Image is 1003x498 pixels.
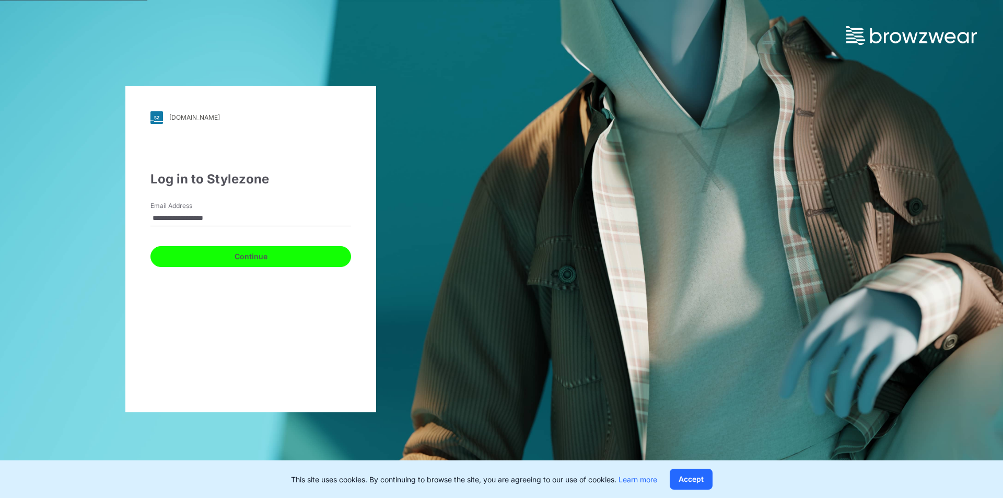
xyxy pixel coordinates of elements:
[150,111,351,124] a: [DOMAIN_NAME]
[169,113,220,121] div: [DOMAIN_NAME]
[150,170,351,189] div: Log in to Stylezone
[619,475,657,484] a: Learn more
[150,246,351,267] button: Continue
[846,26,977,45] img: browzwear-logo.73288ffb.svg
[150,111,163,124] img: svg+xml;base64,PHN2ZyB3aWR0aD0iMjgiIGhlaWdodD0iMjgiIHZpZXdCb3g9IjAgMCAyOCAyOCIgZmlsbD0ibm9uZSIgeG...
[291,474,657,485] p: This site uses cookies. By continuing to browse the site, you are agreeing to our use of cookies.
[150,201,224,211] label: Email Address
[670,469,713,490] button: Accept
